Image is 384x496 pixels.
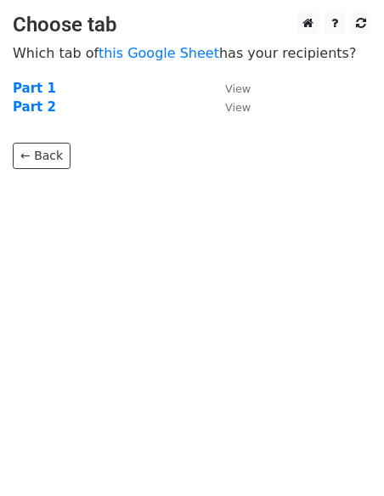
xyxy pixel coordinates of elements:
[225,82,251,95] small: View
[13,143,71,169] a: ← Back
[13,99,56,115] a: Part 2
[13,44,371,62] p: Which tab of has your recipients?
[208,99,251,115] a: View
[13,13,371,37] h3: Choose tab
[225,101,251,114] small: View
[13,81,56,96] a: Part 1
[208,81,251,96] a: View
[99,45,219,61] a: this Google Sheet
